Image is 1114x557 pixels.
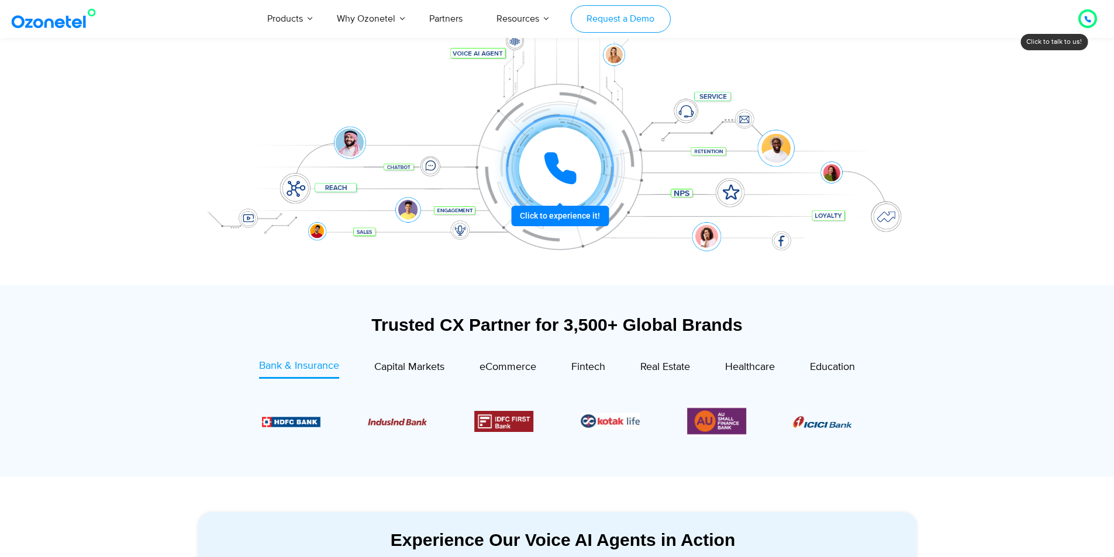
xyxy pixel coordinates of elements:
[640,358,690,379] a: Real Estate
[571,358,605,379] a: Fintech
[374,358,444,379] a: Capital Markets
[725,361,775,373] span: Healthcare
[209,530,917,550] div: Experience Our Voice AI Agents in Action
[581,413,640,430] div: 5 / 6
[810,361,855,373] span: Education
[725,358,775,379] a: Healthcare
[810,358,855,379] a: Education
[259,358,339,379] a: Bank & Insurance
[687,406,746,437] img: Picture13.png
[368,418,427,425] img: Picture10.png
[262,406,853,437] div: Image Carousel
[259,359,339,372] span: Bank & Insurance
[640,361,690,373] span: Real Estate
[571,361,605,373] span: Fintech
[474,411,533,432] img: Picture12.png
[261,414,320,428] div: 2 / 6
[687,406,746,437] div: 6 / 6
[198,314,917,335] div: Trusted CX Partner for 3,500+ Global Brands
[581,413,640,430] img: Picture26.jpg
[261,417,320,427] img: Picture9.png
[368,414,427,428] div: 3 / 6
[474,411,533,432] div: 4 / 6
[374,361,444,373] span: Capital Markets
[794,416,853,428] img: Picture8.png
[571,5,671,33] a: Request a Demo
[480,358,536,379] a: eCommerce
[794,414,853,428] div: 1 / 6
[480,361,536,373] span: eCommerce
